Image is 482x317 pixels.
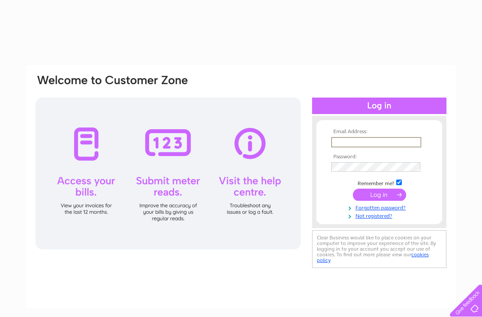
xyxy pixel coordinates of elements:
a: cookies policy [317,252,429,263]
div: Clear Business would like to place cookies on your computer to improve your experience of the sit... [312,230,446,268]
th: Password: [329,154,430,160]
input: Submit [353,189,406,201]
td: Remember me? [329,178,430,187]
a: Forgotten password? [331,203,430,211]
a: Not registered? [331,211,430,219]
th: Email Address: [329,129,430,135]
